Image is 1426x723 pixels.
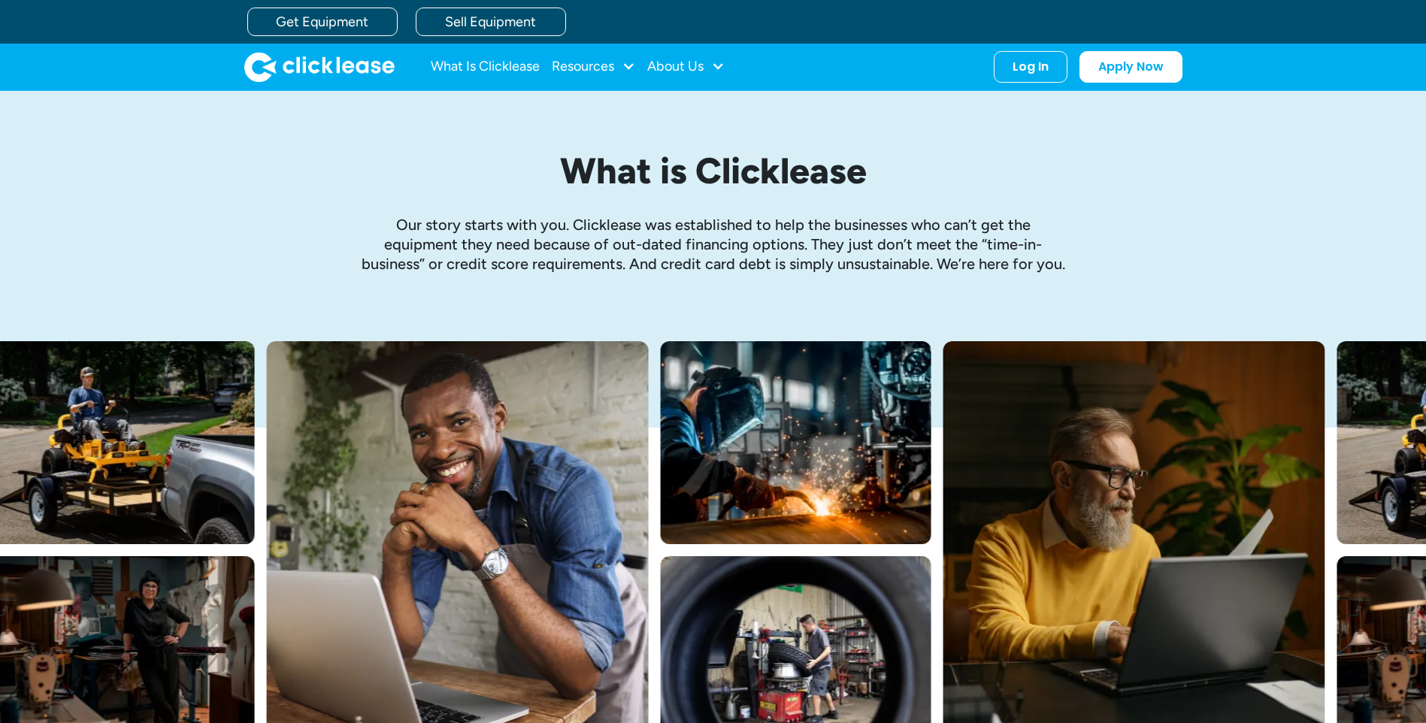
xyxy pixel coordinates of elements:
p: Our story starts with you. Clicklease was established to help the businesses who can’t get the eq... [360,215,1067,274]
a: Apply Now [1079,51,1182,83]
h1: What is Clicklease [360,151,1067,191]
div: About Us [647,52,725,82]
a: home [244,52,395,82]
img: Clicklease logo [244,52,395,82]
div: Resources [552,52,635,82]
img: A welder in a large mask working on a large pipe [661,341,931,544]
a: Sell Equipment [416,8,566,36]
a: Get Equipment [247,8,398,36]
a: What Is Clicklease [431,52,540,82]
div: Log In [1013,59,1049,74]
